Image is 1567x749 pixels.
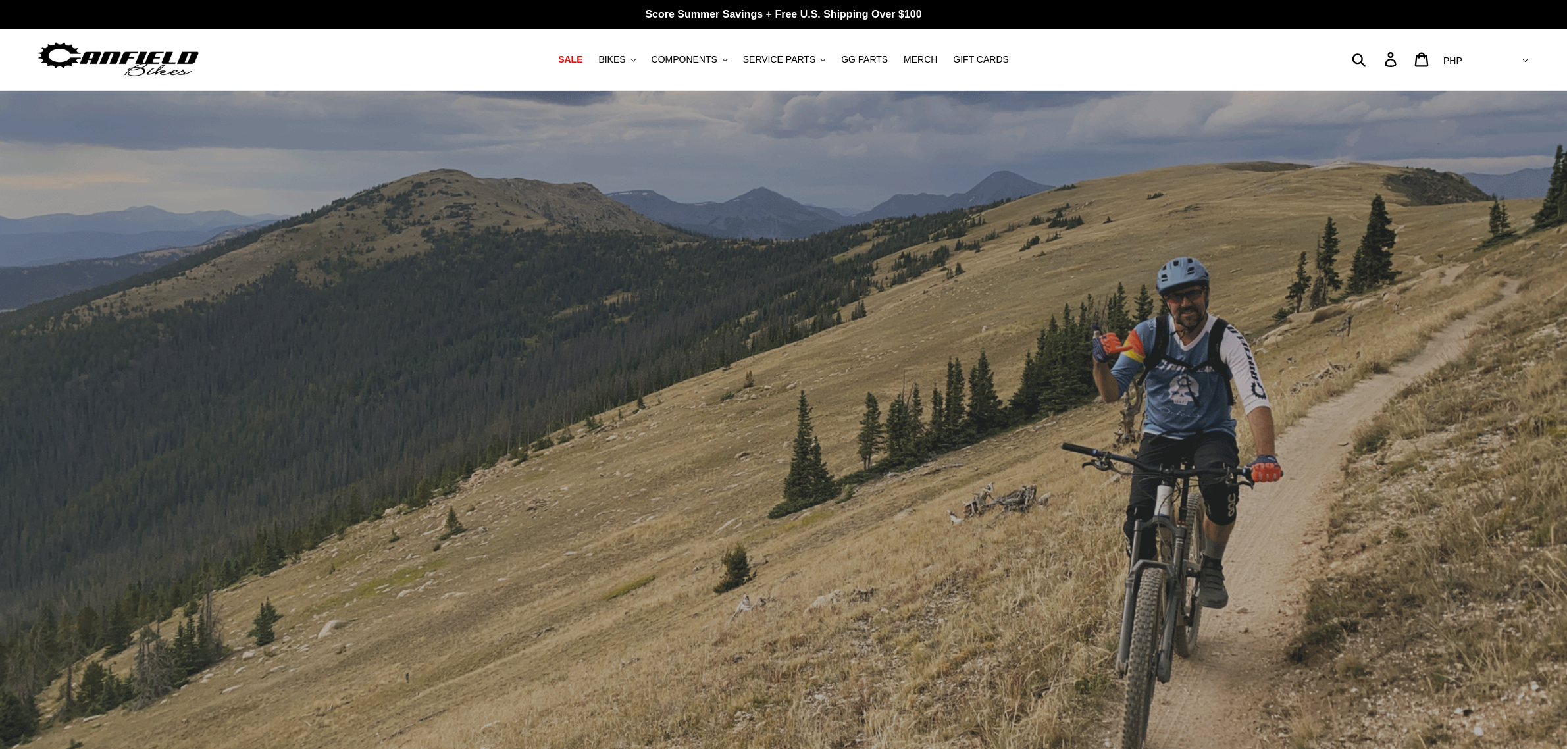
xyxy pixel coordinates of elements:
[645,51,734,68] button: COMPONENTS
[592,51,642,68] button: BIKES
[835,51,894,68] a: GG PARTS
[552,51,589,68] a: SALE
[1359,45,1393,74] input: Search
[841,54,888,65] span: GG PARTS
[743,54,815,65] span: SERVICE PARTS
[598,54,625,65] span: BIKES
[652,54,717,65] span: COMPONENTS
[953,54,1009,65] span: GIFT CARDS
[36,39,201,80] img: Canfield Bikes
[897,51,944,68] a: MERCH
[904,54,937,65] span: MERCH
[736,51,832,68] button: SERVICE PARTS
[558,54,582,65] span: SALE
[946,51,1015,68] a: GIFT CARDS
